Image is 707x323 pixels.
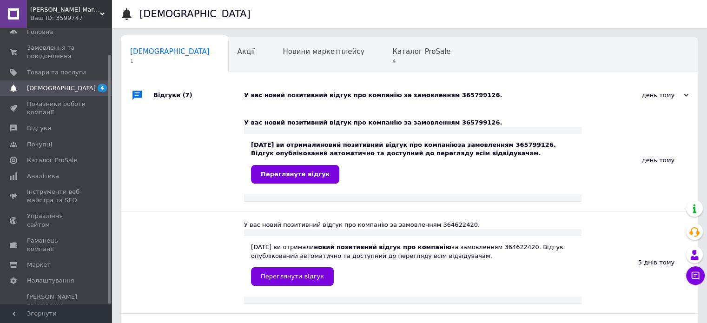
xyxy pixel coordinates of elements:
b: новий позитивний відгук про компанію [314,244,451,250]
h1: [DEMOGRAPHIC_DATA] [139,8,251,20]
div: У вас новий позитивний відгук про компанію за замовленням 365799126. [244,91,595,99]
div: У вас новий позитивний відгук про компанію за замовленням 365799126. [244,119,581,127]
span: 4 [98,84,107,92]
span: 4 [392,58,450,65]
a: Переглянути відгук [251,267,334,286]
div: У вас новий позитивний відгук про компанію за замовленням 364622420. [244,221,581,229]
span: Управління сайтом [27,212,86,229]
span: Головна [27,28,53,36]
a: Переглянути відгук [251,165,339,184]
span: [DEMOGRAPHIC_DATA] [130,47,210,56]
span: (7) [183,92,192,99]
span: Маркет [27,261,51,269]
span: Каталог ProSale [27,156,77,165]
span: Покупці [27,140,52,149]
span: VoloshkA Market [30,6,100,14]
span: Інструменти веб-майстра та SEO [27,188,86,204]
span: Налаштування [27,277,74,285]
span: Товари та послуги [27,68,86,77]
span: Відгуки [27,124,51,132]
button: Чат з покупцем [686,266,705,285]
span: Переглянути відгук [261,171,330,178]
span: Замовлення та повідомлення [27,44,86,60]
div: 5 днів тому [581,211,698,313]
span: Переглянути відгук [261,273,324,280]
span: Новини маркетплейсу [283,47,364,56]
span: Каталог ProSale [392,47,450,56]
span: Акції [238,47,255,56]
div: Відгуки [153,81,244,109]
div: день тому [581,109,698,211]
span: Показники роботи компанії [27,100,86,117]
div: день тому [595,91,688,99]
span: 1 [130,58,210,65]
span: [DEMOGRAPHIC_DATA] [27,84,96,92]
b: новий позитивний відгук про компанію [320,141,458,148]
span: Аналітика [27,172,59,180]
div: [DATE] ви отримали за замовленням 364622420. Відгук опублікований автоматично та доступний до пер... [251,243,575,285]
div: Ваш ID: 3599747 [30,14,112,22]
span: Гаманець компанії [27,237,86,253]
div: [DATE] ви отримали за замовленням 365799126. Відгук опублікований автоматично та доступний до пер... [251,141,575,183]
